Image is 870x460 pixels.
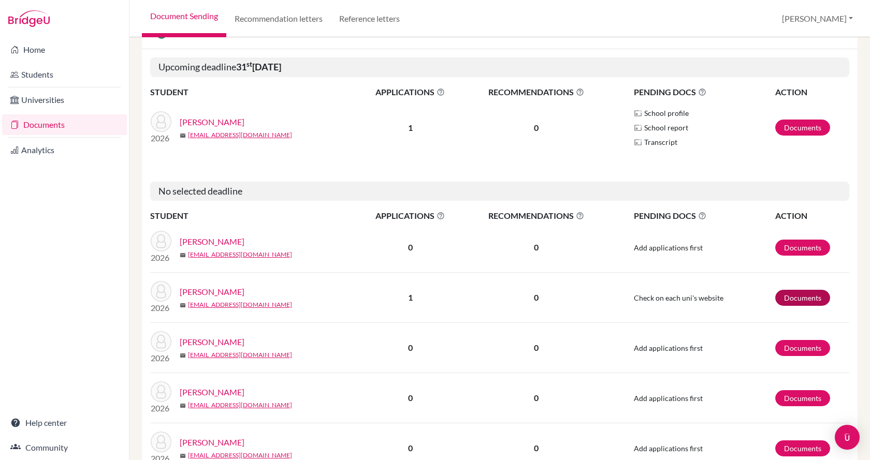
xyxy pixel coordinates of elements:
span: Add applications first [634,344,703,352]
p: 0 [464,442,608,454]
th: ACTION [775,85,849,99]
span: RECOMMENDATIONS [464,210,608,222]
img: Bridge-U [8,10,50,27]
span: PENDING DOCS [634,210,774,222]
span: Add applications first [634,444,703,453]
img: Chow, Whitney [151,381,171,402]
img: Mikolji, Avery [151,111,171,132]
a: Community [2,437,127,458]
img: Parchments logo [634,138,642,146]
img: Binasco, Barbara [151,231,171,251]
a: [EMAIL_ADDRESS][DOMAIN_NAME] [188,250,292,259]
a: [EMAIL_ADDRESS][DOMAIN_NAME] [188,300,292,309]
b: 31 [DATE] [236,61,281,72]
a: Documents [2,114,127,135]
span: Transcript [644,137,677,147]
span: mail [180,132,186,139]
a: [PERSON_NAME] [180,386,244,398]
a: [EMAIL_ADDRESS][DOMAIN_NAME] [188,400,292,410]
h5: Upcoming deadline [150,57,849,77]
a: Documents [775,120,830,136]
a: Documents [775,240,830,256]
span: Add applications first [634,243,703,252]
a: [EMAIL_ADDRESS][DOMAIN_NAME] [188,130,292,140]
img: Parchments logo [634,109,642,117]
p: 2026 [151,302,171,314]
b: 0 [408,393,413,403]
b: 0 [408,343,413,352]
b: 1 [408,292,413,302]
span: RECOMMENDATIONS [464,86,608,98]
a: Universities [2,90,127,110]
p: 2026 [151,402,171,414]
span: mail [180,453,186,459]
img: Parchments logo [634,124,642,132]
span: PENDING DOCS [634,86,774,98]
span: mail [180,252,186,258]
span: Add applications first [634,394,703,403]
span: mail [180,352,186,359]
span: School report [644,122,688,133]
a: Documents [775,390,830,406]
p: 0 [464,122,608,134]
th: ACTION [775,209,849,222]
th: STUDENT [150,85,357,99]
a: [PERSON_NAME] [180,116,244,128]
p: 0 [464,241,608,254]
b: 0 [408,443,413,453]
a: [PERSON_NAME] [180,235,244,248]
sup: st [247,60,252,68]
th: STUDENT [150,209,357,222]
p: 2026 [151,352,171,364]
b: 1 [408,123,413,132]
span: APPLICATIONS [358,86,463,98]
a: [EMAIL_ADDRESS][DOMAIN_NAME] [188,451,292,460]
a: Documents [775,440,830,456]
a: Home [2,39,127,60]
a: Documents [775,290,830,306]
a: Help center [2,412,127,433]
div: Open Intercom Messenger [835,425,860,450]
span: mail [180,403,186,409]
img: Dieguez, Alejandra [151,432,171,452]
span: mail [180,302,186,308]
a: [EMAIL_ADDRESS][DOMAIN_NAME] [188,350,292,360]
h5: No selected deadline [150,182,849,201]
span: Check on each uni's website [634,293,723,302]
span: APPLICATIONS [358,210,463,222]
button: [PERSON_NAME] [777,9,858,28]
span: School profile [644,108,689,118]
p: 2026 [151,132,171,144]
img: Carrero, Camila [151,281,171,302]
a: [PERSON_NAME] [180,436,244,449]
a: Analytics [2,140,127,160]
p: 0 [464,291,608,304]
p: 0 [464,392,608,404]
a: Students [2,64,127,85]
p: 0 [464,342,608,354]
a: [PERSON_NAME] [180,286,244,298]
a: Documents [775,340,830,356]
p: 2026 [151,251,171,264]
b: 0 [408,242,413,252]
img: Cepeda, Juan [151,331,171,352]
a: [PERSON_NAME] [180,336,244,348]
